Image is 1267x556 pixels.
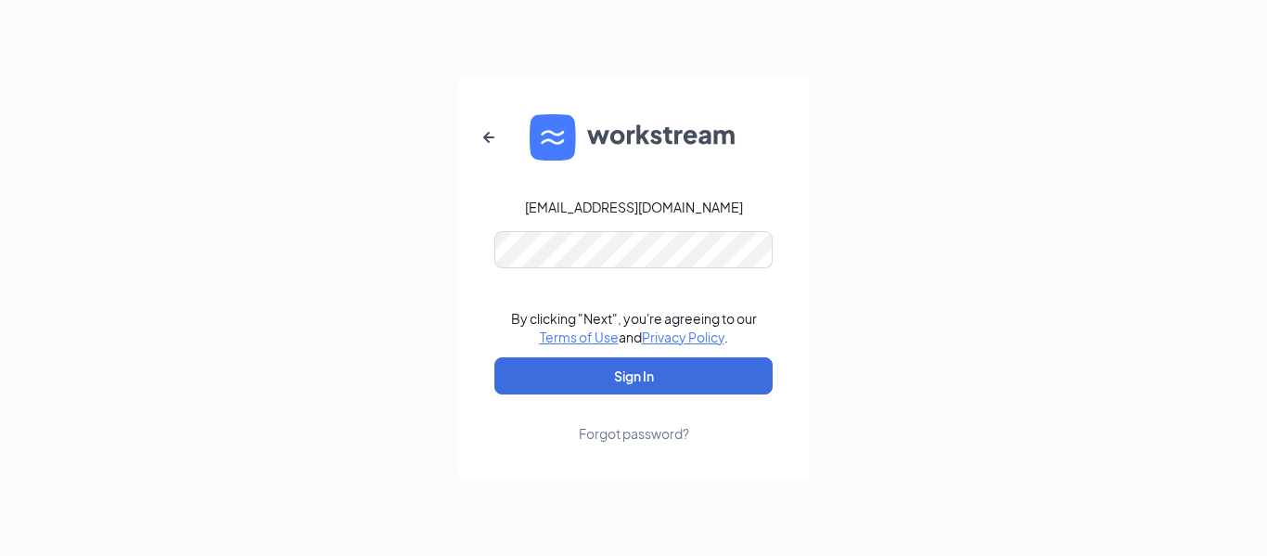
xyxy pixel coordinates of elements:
div: By clicking "Next", you're agreeing to our and . [511,309,757,346]
svg: ArrowLeftNew [478,126,500,149]
a: Forgot password? [579,394,689,443]
div: Forgot password? [579,424,689,443]
img: WS logo and Workstream text [530,114,737,161]
div: [EMAIL_ADDRESS][DOMAIN_NAME] [525,198,743,216]
button: ArrowLeftNew [467,115,511,160]
a: Terms of Use [540,329,619,345]
a: Privacy Policy [642,329,724,345]
button: Sign In [494,357,773,394]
